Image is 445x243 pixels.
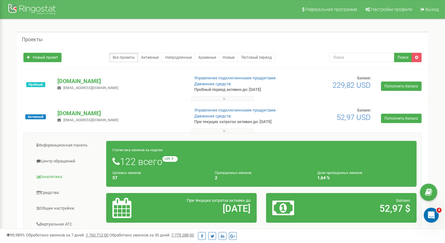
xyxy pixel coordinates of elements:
[425,7,439,12] span: Выход
[194,119,287,125] p: При текущих затратах активен до: [DATE]
[329,53,394,62] input: Поиск
[161,203,250,214] h2: [DATE]
[371,7,412,12] span: Настройки профиля
[138,53,162,62] a: Активные
[162,53,195,62] a: Непродленные
[357,108,371,112] span: Баланс
[194,82,231,86] a: Движение средств
[162,156,178,162] small: +29
[238,53,275,62] a: Тестовый период
[194,76,276,80] a: Управление подключенными продуктами
[86,233,108,237] u: 1 760 712,00
[57,77,184,85] p: [DOMAIN_NAME]
[194,108,276,112] a: Управление подключенными продуктами
[57,109,184,117] p: [DOMAIN_NAME]
[26,82,45,87] span: Пробный
[305,7,357,12] span: Реферальная программа
[112,176,205,180] h4: 57
[317,171,362,175] small: Доля пропущенных звонков
[194,114,231,118] a: Движение средств
[317,176,410,180] h4: 1,64 %
[215,171,251,175] small: Пропущенных звонков
[112,156,410,167] h1: 122 всего
[424,208,439,223] iframe: Intercom live chat
[194,87,287,93] p: Пробный период активен до: [DATE]
[6,233,25,237] span: 99,989%
[109,233,194,237] span: Обработано звонков за 30 дней :
[23,53,62,62] a: Новый проект
[112,148,163,152] small: Статистика звонков за неделю
[394,53,412,62] button: Поиск
[171,233,194,237] u: 7 775 288,00
[396,198,410,203] span: Баланс
[321,203,410,214] h2: 52,97 $
[337,113,371,122] span: 52,97 USD
[25,114,46,119] span: Активный
[215,176,308,180] h4: 2
[195,53,220,62] a: Архивные
[357,76,371,80] span: Баланс
[437,208,442,213] span: 4
[381,82,422,91] a: Пополнить баланс
[28,185,106,201] a: Средства
[28,138,106,153] a: Информационная панель
[219,53,238,62] a: Новые
[28,217,106,232] a: Виртуальная АТС
[28,154,106,169] a: Центр обращений
[26,233,108,237] span: Обработано звонков за 7 дней :
[112,171,141,175] small: Целевых звонков
[63,118,118,122] span: [EMAIL_ADDRESS][DOMAIN_NAME]
[22,37,42,42] h5: Проекты
[187,198,250,203] span: При текущих затратах активен до
[381,114,422,123] a: Пополнить баланс
[333,81,371,90] span: 229,82 USD
[28,169,106,185] a: Аналитика
[109,53,138,62] a: Все проекты
[28,201,106,216] a: Общие настройки
[63,86,118,90] span: [EMAIL_ADDRESS][DOMAIN_NAME]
